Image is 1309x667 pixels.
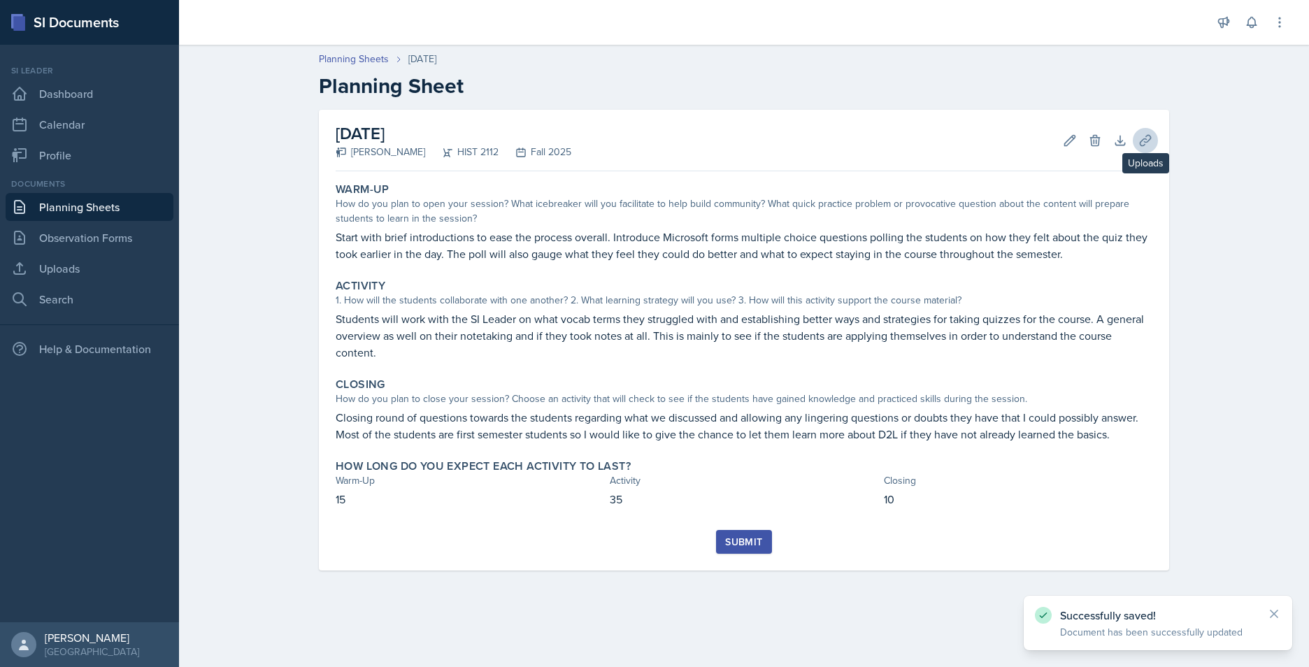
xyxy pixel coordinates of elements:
[336,279,385,293] label: Activity
[1133,128,1158,153] button: Uploads
[45,645,139,659] div: [GEOGRAPHIC_DATA]
[725,536,762,547] div: Submit
[884,473,1152,488] div: Closing
[336,409,1152,443] p: Closing round of questions towards the students regarding what we discussed and allowing any ling...
[610,473,878,488] div: Activity
[716,530,771,554] button: Submit
[499,145,571,159] div: Fall 2025
[336,392,1152,406] div: How do you plan to close your session? Choose an activity that will check to see if the students ...
[425,145,499,159] div: HIST 2112
[336,145,425,159] div: [PERSON_NAME]
[319,52,389,66] a: Planning Sheets
[408,52,436,66] div: [DATE]
[6,224,173,252] a: Observation Forms
[6,285,173,313] a: Search
[336,310,1152,361] p: Students will work with the SI Leader on what vocab terms they struggled with and establishing be...
[6,64,173,77] div: Si leader
[1060,608,1256,622] p: Successfully saved!
[336,491,604,508] p: 15
[45,631,139,645] div: [PERSON_NAME]
[336,459,631,473] label: How long do you expect each activity to last?
[336,293,1152,308] div: 1. How will the students collaborate with one another? 2. What learning strategy will you use? 3....
[6,335,173,363] div: Help & Documentation
[336,473,604,488] div: Warm-Up
[336,196,1152,226] div: How do you plan to open your session? What icebreaker will you facilitate to help build community...
[6,193,173,221] a: Planning Sheets
[336,182,389,196] label: Warm-Up
[336,378,385,392] label: Closing
[319,73,1169,99] h2: Planning Sheet
[336,229,1152,262] p: Start with brief introductions to ease the process overall. Introduce Microsoft forms multiple ch...
[1060,625,1256,639] p: Document has been successfully updated
[6,254,173,282] a: Uploads
[884,491,1152,508] p: 10
[6,178,173,190] div: Documents
[6,141,173,169] a: Profile
[610,491,878,508] p: 35
[336,121,571,146] h2: [DATE]
[6,110,173,138] a: Calendar
[6,80,173,108] a: Dashboard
